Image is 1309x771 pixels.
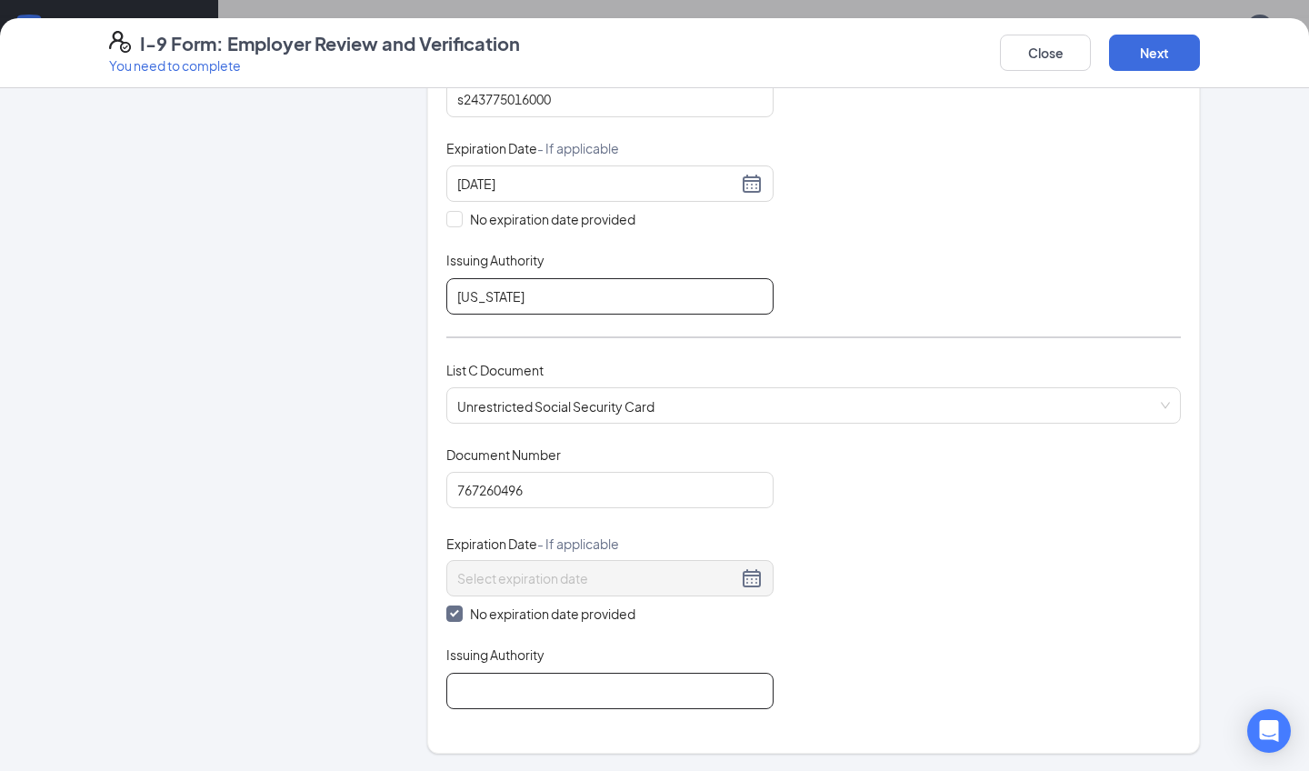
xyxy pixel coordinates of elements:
[446,139,619,157] span: Expiration Date
[457,174,737,194] input: 11/08/2025
[1247,709,1291,753] div: Open Intercom Messenger
[457,568,737,588] input: Select expiration date
[463,209,643,229] span: No expiration date provided
[446,446,561,464] span: Document Number
[1000,35,1091,71] button: Close
[463,604,643,624] span: No expiration date provided
[446,535,619,553] span: Expiration Date
[537,140,619,156] span: - If applicable
[109,56,520,75] p: You need to complete
[537,536,619,552] span: - If applicable
[446,251,545,269] span: Issuing Authority
[446,362,544,378] span: List C Document
[109,31,131,53] svg: FormI9EVerifyIcon
[1109,35,1200,71] button: Next
[457,388,1170,423] span: Unrestricted Social Security Card
[446,646,545,664] span: Issuing Authority
[140,31,520,56] h4: I-9 Form: Employer Review and Verification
